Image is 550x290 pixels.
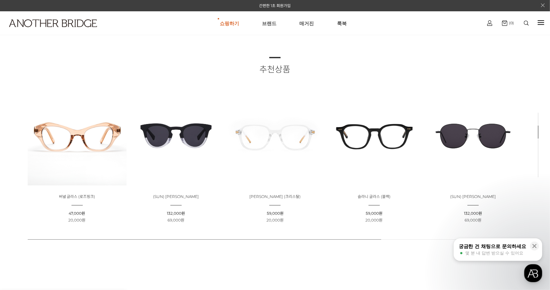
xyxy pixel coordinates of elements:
[220,12,239,35] a: 쇼핑하기
[259,3,291,8] a: 간편한 1초 회원가입
[267,211,284,216] span: 59,000원
[262,12,276,35] a: 브랜드
[20,214,24,220] span: 홈
[69,218,86,223] span: 20,000원
[9,19,97,27] img: logo
[153,194,199,199] a: (SUN) [PERSON_NAME]
[3,19,86,43] a: logo
[69,211,85,216] span: 47,000원
[226,86,324,185] img: 아그라 글라스 - 크리스탈 안경 제품 이미지
[127,86,226,185] img: (SUN) 문 - 하프하프 - 세련된 디자인의 여름 스타일 완성 썬글라스 이미지
[358,194,391,199] a: 슬라니 글라스 (블랙)
[27,86,126,185] img: 버널 글라스 로즈핑크 - 세련된 클래식 안경 제품 이미지
[450,194,496,199] a: (SUN) [PERSON_NAME]
[43,205,83,221] a: 대화
[325,86,424,185] img: 슬라니 글라스 블랙 - 세련된 안경 제품 이미지
[337,12,347,35] a: 룩북
[259,64,290,75] span: 추천상품
[366,211,382,216] span: 59,000원
[266,218,284,223] span: 20,000원
[502,20,514,26] a: (0)
[300,12,314,35] a: 매거진
[83,205,124,221] a: 설정
[168,218,184,223] span: 69,000원
[249,194,301,199] a: [PERSON_NAME] (크리스탈)
[424,86,523,185] img: LECERO - 블랙 선글라스, 제품 이미지
[167,211,185,216] span: 132,000원
[507,21,514,25] span: (0)
[502,20,507,26] img: cart
[464,211,482,216] span: 132,000원
[487,20,492,26] img: cart
[2,205,43,221] a: 홈
[59,215,67,220] span: 대화
[59,194,95,199] a: 버널 글라스 (로즈핑크)
[465,218,482,223] span: 69,000원
[366,218,383,223] span: 20,000원
[100,214,107,220] span: 설정
[524,21,529,26] img: search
